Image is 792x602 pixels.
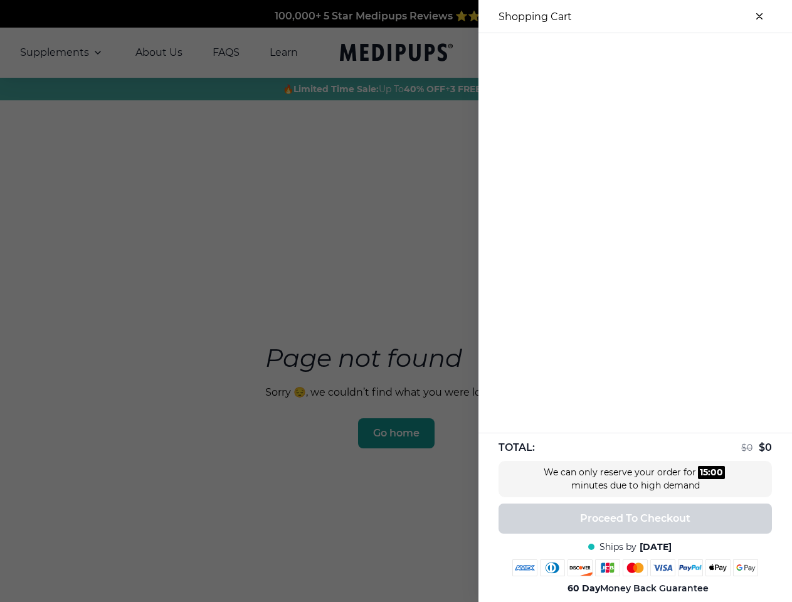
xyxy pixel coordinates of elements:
span: Ships by [599,541,636,553]
img: paypal [678,559,703,576]
img: google [733,559,758,576]
img: amex [512,559,537,576]
img: mastercard [623,559,648,576]
img: diners-club [540,559,565,576]
button: close-cart [747,4,772,29]
span: Money Back Guarantee [568,583,709,594]
div: 15 [700,466,708,479]
img: visa [650,559,675,576]
span: $ 0 [759,441,772,453]
span: $ 0 [741,442,752,453]
div: : [698,466,725,479]
img: apple [705,559,731,576]
div: We can only reserve your order for minutes due to high demand [541,466,729,492]
span: TOTAL: [499,441,535,455]
h3: Shopping Cart [499,11,572,23]
strong: 60 Day [568,583,600,594]
div: 00 [710,466,723,479]
span: [DATE] [640,541,672,553]
img: jcb [595,559,620,576]
img: discover [568,559,593,576]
